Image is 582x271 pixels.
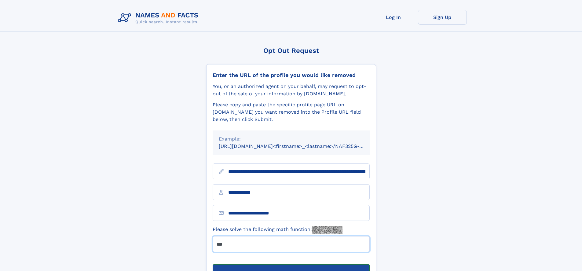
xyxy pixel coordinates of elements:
[219,143,381,149] small: [URL][DOMAIN_NAME]<firstname>_<lastname>/NAF325G-xxxxxxxx
[115,10,203,26] img: Logo Names and Facts
[213,101,370,123] div: Please copy and paste the specific profile page URL on [DOMAIN_NAME] you want removed into the Pr...
[213,226,342,234] label: Please solve the following math function:
[418,10,467,25] a: Sign Up
[213,83,370,97] div: You, or an authorized agent on your behalf, may request to opt-out of the sale of your informatio...
[369,10,418,25] a: Log In
[206,47,376,54] div: Opt Out Request
[219,135,364,143] div: Example:
[213,72,370,79] div: Enter the URL of the profile you would like removed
